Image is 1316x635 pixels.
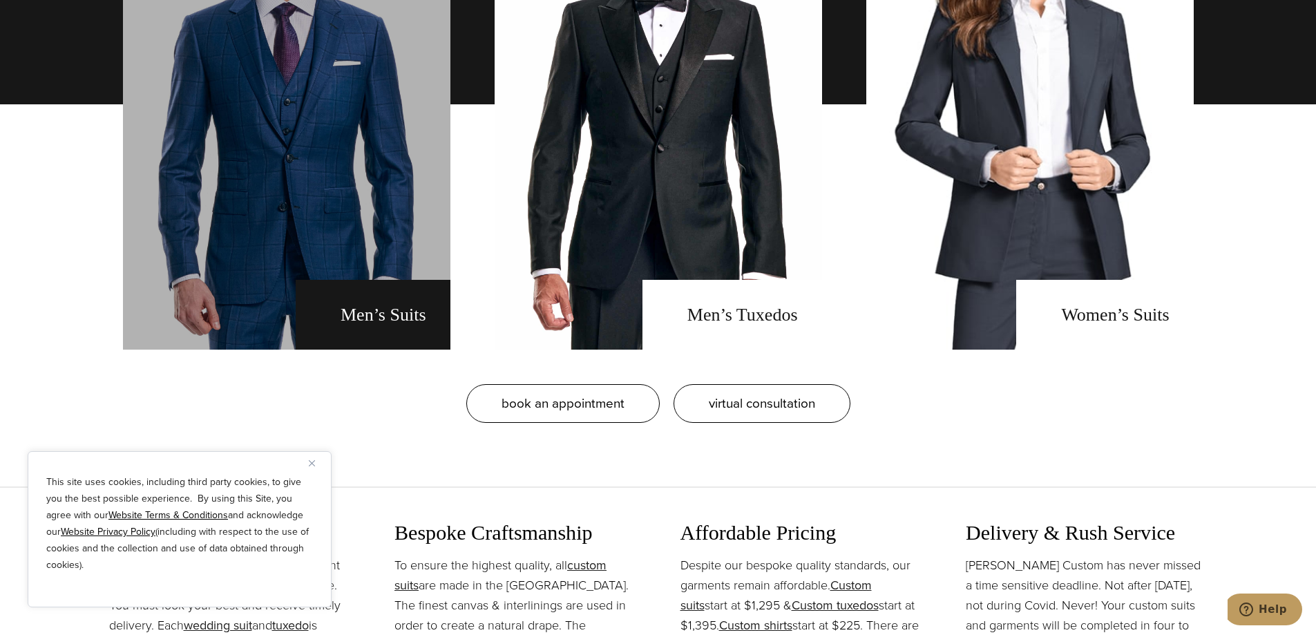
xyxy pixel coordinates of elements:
a: virtual consultation [674,384,850,423]
img: Close [309,460,315,466]
a: Website Privacy Policy [61,524,155,539]
iframe: Opens a widget where you can chat to one of our agents [1228,594,1302,628]
span: book an appointment [502,393,624,413]
a: book an appointment [466,384,660,423]
h3: Bespoke Craftsmanship [394,520,636,545]
a: Custom tuxedos [792,596,879,614]
a: tuxedo [272,616,309,634]
a: Custom suits [680,576,872,614]
button: Close [309,455,325,471]
p: This site uses cookies, including third party cookies, to give you the best possible experience. ... [46,474,313,574]
a: Custom shirts [719,616,792,634]
a: wedding suit [184,616,252,634]
span: virtual consultation [709,393,815,413]
h3: Delivery & Rush Service [966,520,1208,545]
h3: Affordable Pricing [680,520,922,545]
a: Website Terms & Conditions [108,508,228,522]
